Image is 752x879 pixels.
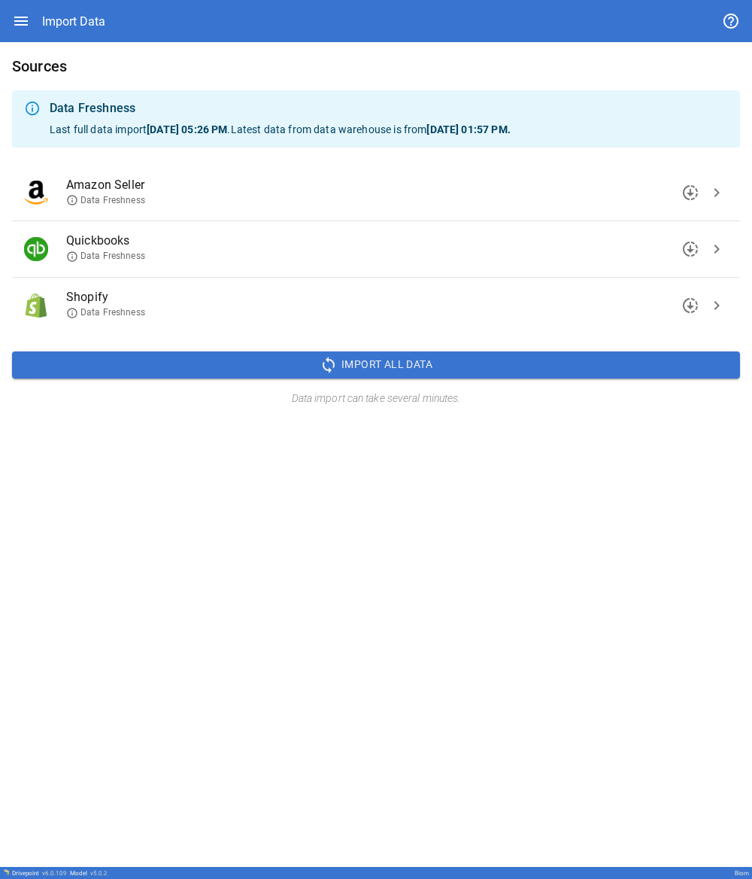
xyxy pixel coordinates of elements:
[66,176,704,194] span: Amazon Seller
[66,288,704,306] span: Shopify
[66,250,145,263] span: Data Freshness
[341,355,432,374] span: Import All Data
[24,237,48,261] img: Quickbooks
[24,294,48,318] img: Shopify
[50,122,728,137] p: Last full data import . Latest data from data warehouse is from
[147,123,227,135] b: [DATE] 05:26 PM
[12,351,740,379] button: Import All Data
[12,391,740,407] h6: Data import can take several minutes.
[66,232,704,250] span: Quickbooks
[66,306,145,319] span: Data Freshness
[708,297,726,315] span: chevron_right
[24,181,48,205] img: Amazon Seller
[708,184,726,202] span: chevron_right
[320,356,338,374] span: sync
[42,870,67,877] span: v 6.0.109
[12,54,740,78] h6: Sources
[3,869,9,875] img: Drivepoint
[90,870,108,877] span: v 5.0.2
[735,870,749,877] div: Biom
[70,870,108,877] div: Model
[42,14,105,29] div: Import Data
[681,297,699,315] span: downloading
[12,870,67,877] div: Drivepoint
[708,240,726,258] span: chevron_right
[681,184,699,202] span: downloading
[66,194,145,207] span: Data Freshness
[681,240,699,258] span: downloading
[50,99,728,117] div: Data Freshness
[426,123,510,135] b: [DATE] 01:57 PM .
